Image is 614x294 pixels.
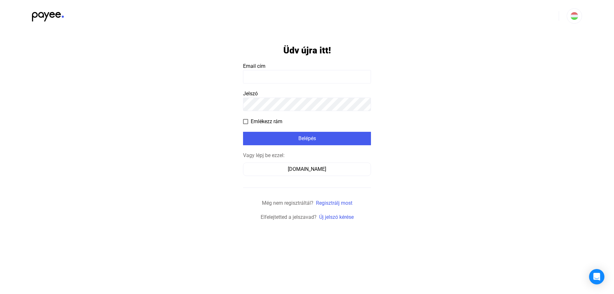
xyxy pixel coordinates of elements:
button: Belépés [243,132,371,145]
h1: Üdv újra itt! [283,45,331,56]
div: Belépés [245,135,369,142]
a: Új jelszó kérése [319,214,354,220]
a: [DOMAIN_NAME] [243,166,371,172]
div: Vagy lépj be ezzel: [243,152,371,159]
img: HU [571,12,578,20]
span: Elfelejtetted a jelszavad? [261,214,317,220]
img: black-payee-blue-dot.svg [32,8,64,21]
a: Regisztrálj most [316,200,352,206]
span: Még nem regisztráltál? [262,200,313,206]
span: Email cím [243,63,265,69]
button: HU [567,8,582,24]
span: Jelszó [243,91,258,97]
div: [DOMAIN_NAME] [245,165,369,173]
div: Open Intercom Messenger [589,269,604,284]
button: [DOMAIN_NAME] [243,163,371,176]
span: Emlékezz rám [251,118,282,125]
